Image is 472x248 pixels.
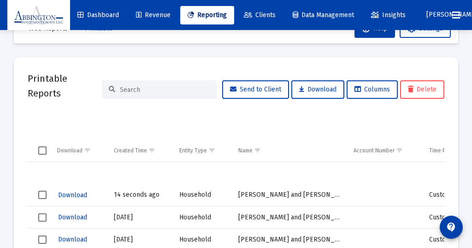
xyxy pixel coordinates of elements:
[354,147,395,154] div: Account Number
[38,191,47,199] div: Select row
[446,222,457,233] mat-icon: contact_support
[38,236,47,244] div: Select row
[107,206,173,229] td: [DATE]
[285,6,361,24] a: Data Management
[208,147,215,154] span: Show filter options for column 'Entity Type'
[58,213,87,221] span: Download
[396,147,403,154] span: Show filter options for column 'Account Number'
[38,213,47,222] div: Select row
[28,71,102,101] h2: Printable Reports
[58,191,87,199] span: Download
[107,139,173,162] td: Column Created Time
[222,80,289,99] button: Send to Client
[14,6,63,24] img: Dashboard
[230,85,281,93] span: Send to Client
[148,147,155,154] span: Show filter options for column 'Created Time'
[354,85,390,93] span: Columns
[173,184,232,206] td: Household
[136,11,171,19] span: Revenue
[415,6,445,24] button: [PERSON_NAME]
[347,139,423,162] td: Column Account Number
[232,184,347,206] td: [PERSON_NAME] and [PERSON_NAME]
[362,24,388,32] span: Help
[38,146,47,155] div: Select all
[58,236,87,243] span: Download
[188,11,227,19] span: Reporting
[408,85,437,93] span: Delete
[84,147,91,154] span: Show filter options for column 'Download'
[107,184,173,206] td: 14 seconds ago
[70,6,126,24] a: Dashboard
[364,6,413,24] a: Insights
[238,147,253,154] div: Name
[57,233,88,246] button: Download
[254,147,261,154] span: Show filter options for column 'Name'
[291,80,344,99] button: Download
[180,6,234,24] a: Reporting
[57,188,88,202] button: Download
[77,11,119,19] span: Dashboard
[299,85,336,93] span: Download
[179,147,207,154] div: Entity Type
[57,147,83,154] div: Download
[371,11,406,19] span: Insights
[236,6,283,24] a: Clients
[232,206,347,229] td: [PERSON_NAME] and [PERSON_NAME]
[244,11,276,19] span: Clients
[173,206,232,229] td: Household
[293,11,354,19] span: Data Management
[57,211,88,224] button: Download
[347,80,398,99] button: Columns
[173,139,232,162] td: Column Entity Type
[232,139,347,162] td: Column Name
[51,139,107,162] td: Column Download
[120,86,210,94] input: Search
[114,147,147,154] div: Created Time
[129,6,178,24] a: Revenue
[400,80,444,99] button: Delete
